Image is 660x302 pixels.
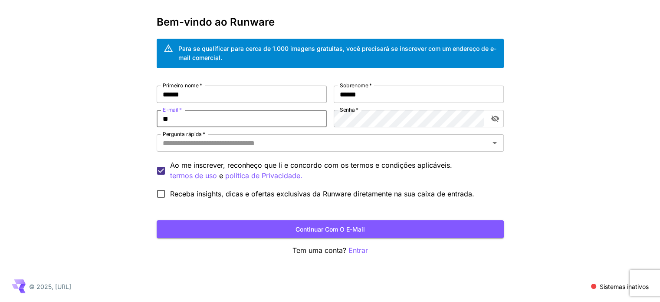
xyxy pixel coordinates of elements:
[163,131,202,137] font: Pergunta rápida
[157,220,504,238] button: Continuar com o e-mail
[163,82,199,89] font: Primeiro nome
[292,246,346,255] font: Tem uma conta?
[340,82,368,89] font: Sobrenome
[29,283,71,290] font: © 2025, [URL]
[163,106,178,113] font: E-mail
[178,45,496,61] font: Para se qualificar para cerca de 1.000 imagens gratuitas, você precisará se inscrever com um ende...
[340,106,355,113] font: Senha
[225,170,302,181] button: Ao me inscrever, reconheço que li e concordo com os termos e condições aplicáveis. termos de uso e
[489,137,501,149] button: Abrir
[157,16,275,28] font: Bem-vindo ao Runware
[170,161,452,169] font: Ao me inscrever, reconheço que li e concordo com os termos e condições aplicáveis.
[487,111,503,126] button: alternar a visibilidade da senha
[219,171,223,180] font: e
[170,171,217,180] font: termos de uso
[170,189,474,198] font: Receba insights, dicas e ofertas exclusivas da Runware diretamente na sua caixa de entrada.
[600,283,649,290] font: Sistemas inativos
[170,170,217,181] button: Ao me inscrever, reconheço que li e concordo com os termos e condições aplicáveis. e política de ...
[348,245,368,256] button: Entrar
[225,171,302,180] font: política de Privacidade.
[348,246,368,255] font: Entrar
[296,226,365,233] font: Continuar com o e-mail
